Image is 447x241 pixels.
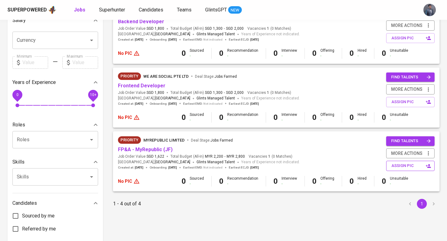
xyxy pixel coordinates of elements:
div: New Job received from Demand Team [118,136,141,144]
div: Salary [12,14,98,27]
div: - [190,181,204,186]
p: Skills [12,158,25,166]
span: 1 [266,90,269,95]
div: New Job received from Demand Team [118,72,141,80]
div: - [320,117,334,123]
span: SGD 1,800 [147,26,164,31]
span: Vacancies ( 0 Matches ) [247,26,291,31]
button: more actions [386,20,435,31]
span: find talents [391,74,431,81]
span: Onboarding : [150,102,177,106]
button: assign pic [386,33,435,43]
div: - [320,53,334,59]
span: [DATE] [168,102,177,106]
span: Priority [118,137,141,143]
button: assign pic [386,161,435,171]
b: 0 [182,113,186,122]
a: Superpoweredapp logo [7,5,56,15]
p: Salary [12,17,26,24]
span: Priority [118,73,141,79]
span: Total Budget (All-In) [170,154,245,159]
div: Recommendation [227,48,258,59]
span: find talents [391,138,431,145]
div: Hired [358,112,367,123]
span: Earliest ECJD : [229,165,259,170]
div: Years of Experience [12,76,98,89]
button: page 1 [417,199,427,209]
a: Teams [177,6,193,14]
div: Offering [320,112,334,123]
span: - [224,26,225,31]
b: 0 [219,177,223,186]
p: No PIC [118,178,132,184]
div: - [390,181,408,186]
span: Glints Managed Talent [196,160,235,164]
span: MyRepublic Limited [143,138,185,142]
input: Value [22,56,48,69]
div: - [282,181,297,186]
span: more actions [391,22,422,29]
span: [DATE] [135,165,143,170]
span: SGD 1,800 [147,90,164,95]
span: Sourced by me [22,212,55,220]
b: 0 [182,177,186,186]
div: Sourced [190,112,204,123]
span: SGD 1,622 [147,154,164,159]
span: [GEOGRAPHIC_DATA] , [118,95,190,102]
b: 0 [312,113,317,122]
div: - [390,53,408,59]
span: SGD 2,000 [226,90,244,95]
span: [DATE] [135,37,143,42]
div: Sourced [190,176,204,186]
span: Earliest EMD : [183,165,223,170]
span: assign pic [391,99,431,106]
span: Vacancies ( 0 Matches ) [247,90,291,95]
p: No PIC [118,50,132,56]
span: Deal Stage : [191,138,233,142]
button: find talents [386,72,435,82]
b: 0 [273,177,278,186]
span: [GEOGRAPHIC_DATA] [155,159,190,165]
b: 0 [182,49,186,58]
b: 0 [382,49,386,58]
img: jhon@glints.com [423,4,436,16]
button: more actions [386,84,435,94]
div: - [282,53,297,59]
b: 0 [219,49,223,58]
button: find talents [386,136,435,146]
span: - [224,154,225,159]
button: assign pic [386,97,435,107]
span: Not indicated [203,37,223,42]
div: - [358,53,367,59]
button: Open [87,36,96,45]
a: Backend Developer [118,19,164,24]
div: Unsuitable [390,112,408,123]
span: Superhunter [99,7,125,13]
a: Frontend Developer [118,83,165,89]
span: Earliest ECJD : [229,102,259,106]
span: [DATE] [250,165,259,170]
div: - [358,117,367,123]
span: Not indicated [203,165,223,170]
span: Onboarding : [150,37,177,42]
span: [DATE] [168,37,177,42]
span: Not indicated [203,102,223,106]
span: Job Order Value [118,154,164,159]
div: Roles [12,119,98,131]
span: Jobs Farmed [214,74,237,79]
p: No PIC [118,114,132,120]
span: more actions [391,150,422,157]
span: Created at : [118,102,143,106]
span: Vacancies ( 0 Matches ) [249,154,292,159]
span: MYR 2,200 [205,154,223,159]
div: Skills [12,156,98,168]
span: We Are Social Pte Ltd [143,74,189,79]
a: FP&A - MyRepublic (JF) [118,147,173,152]
b: 0 [312,177,317,186]
div: Unsuitable [390,48,408,59]
div: - [320,181,334,186]
span: GlintsGPT [205,7,227,13]
div: Offering [320,48,334,59]
div: - [282,117,297,123]
button: Open [87,173,96,181]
